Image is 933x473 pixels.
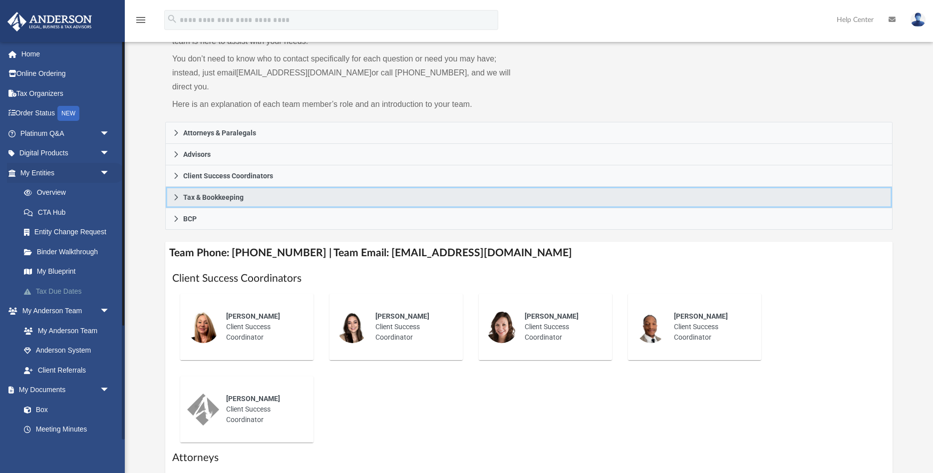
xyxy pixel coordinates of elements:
span: [PERSON_NAME] [525,312,579,320]
img: thumbnail [187,394,219,426]
h1: Attorneys [172,451,886,465]
a: Tax Due Dates [14,281,125,301]
a: My Documentsarrow_drop_down [7,380,120,400]
div: Client Success Coordinator [518,304,605,350]
a: Online Ordering [7,64,125,84]
a: My Blueprint [14,262,120,282]
span: [PERSON_NAME] [375,312,429,320]
i: menu [135,14,147,26]
div: Client Success Coordinator [219,304,307,350]
img: thumbnail [336,311,368,343]
span: Client Success Coordinators [183,172,273,179]
a: Tax Organizers [7,83,125,103]
a: Overview [14,183,125,203]
img: thumbnail [635,311,667,343]
a: Meeting Minutes [14,420,120,440]
a: Home [7,44,125,64]
a: Advisors [165,144,893,165]
a: Order StatusNEW [7,103,125,124]
img: User Pic [911,12,926,27]
a: Client Success Coordinators [165,165,893,187]
div: Client Success Coordinator [368,304,456,350]
a: Client Referrals [14,360,120,380]
span: arrow_drop_down [100,163,120,183]
div: NEW [57,106,79,121]
a: My Anderson Team [14,321,115,341]
span: arrow_drop_down [100,123,120,144]
span: arrow_drop_down [100,143,120,164]
span: [PERSON_NAME] [226,312,280,320]
a: My Entitiesarrow_drop_down [7,163,125,183]
i: search [167,13,178,24]
p: Here is an explanation of each team member’s role and an introduction to your team. [172,97,522,111]
span: [PERSON_NAME] [226,395,280,403]
span: BCP [183,215,197,222]
a: Entity Change Request [14,222,125,242]
span: Attorneys & Paralegals [183,129,256,136]
span: arrow_drop_down [100,301,120,322]
a: Attorneys & Paralegals [165,122,893,144]
a: Box [14,400,115,420]
img: thumbnail [486,311,518,343]
a: Platinum Q&Aarrow_drop_down [7,123,125,143]
h1: Client Success Coordinators [172,271,886,286]
a: Anderson System [14,341,120,361]
div: Client Success Coordinator [219,387,307,432]
p: You don’t need to know who to contact specifically for each question or need you may have; instea... [172,52,522,94]
a: Binder Walkthrough [14,242,125,262]
a: Tax & Bookkeeping [165,187,893,208]
a: CTA Hub [14,202,125,222]
img: Anderson Advisors Platinum Portal [4,12,95,31]
span: Advisors [183,151,211,158]
div: Client Success Coordinator [667,304,754,350]
a: [EMAIL_ADDRESS][DOMAIN_NAME] [236,68,371,77]
a: Forms Library [14,439,115,459]
a: Digital Productsarrow_drop_down [7,143,125,163]
img: thumbnail [187,311,219,343]
a: BCP [165,208,893,230]
a: My Anderson Teamarrow_drop_down [7,301,120,321]
span: arrow_drop_down [100,380,120,401]
a: menu [135,19,147,26]
span: [PERSON_NAME] [674,312,728,320]
span: Tax & Bookkeeping [183,194,244,201]
h4: Team Phone: [PHONE_NUMBER] | Team Email: [EMAIL_ADDRESS][DOMAIN_NAME] [165,242,893,264]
